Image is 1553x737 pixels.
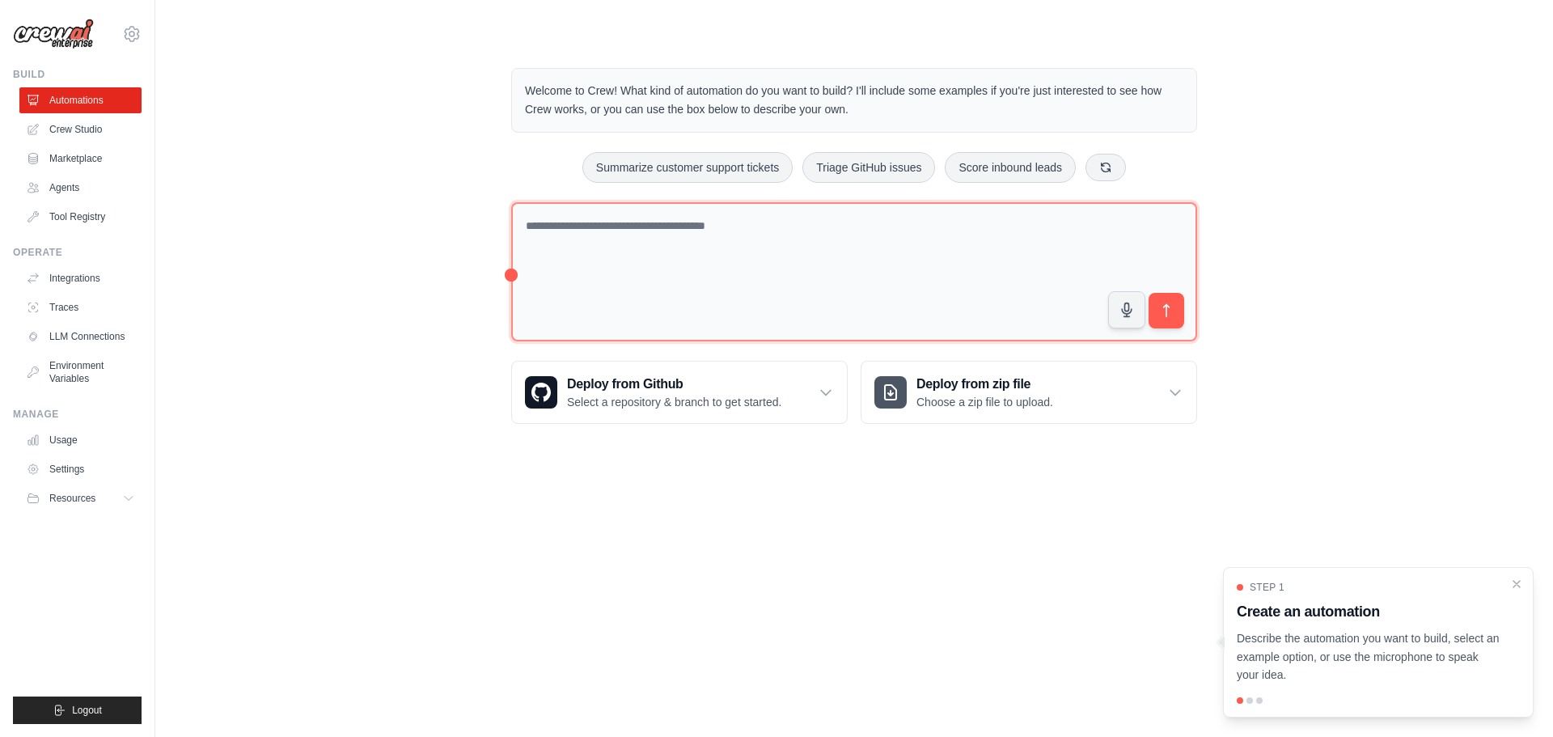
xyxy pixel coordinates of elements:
a: Integrations [19,265,142,291]
img: Logo [13,19,94,49]
a: Tool Registry [19,204,142,230]
button: Close walkthrough [1510,578,1523,591]
span: Step 1 [1250,581,1284,594]
button: Score inbound leads [945,152,1076,183]
button: Resources [19,485,142,511]
h3: Deploy from Github [567,375,781,394]
h3: Create an automation [1237,600,1500,623]
a: LLM Connections [19,324,142,349]
button: Summarize customer support tickets [582,152,793,183]
iframe: Chat Widget [1472,659,1553,737]
span: Resources [49,492,95,505]
p: Describe the automation you want to build, select an example option, or use the microphone to spe... [1237,629,1500,684]
button: Triage GitHub issues [802,152,935,183]
a: Automations [19,87,142,113]
a: Agents [19,175,142,201]
h3: Deploy from zip file [916,375,1053,394]
a: Marketplace [19,146,142,172]
p: Select a repository & branch to get started. [567,394,781,410]
a: Traces [19,294,142,320]
a: Crew Studio [19,116,142,142]
p: Choose a zip file to upload. [916,394,1053,410]
span: Logout [72,704,102,717]
a: Usage [19,427,142,453]
p: Welcome to Crew! What kind of automation do you want to build? I'll include some examples if you'... [525,82,1183,119]
a: Environment Variables [19,353,142,392]
a: Settings [19,456,142,482]
div: Build [13,68,142,81]
div: Manage [13,408,142,421]
button: Logout [13,697,142,724]
div: Operate [13,246,142,259]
